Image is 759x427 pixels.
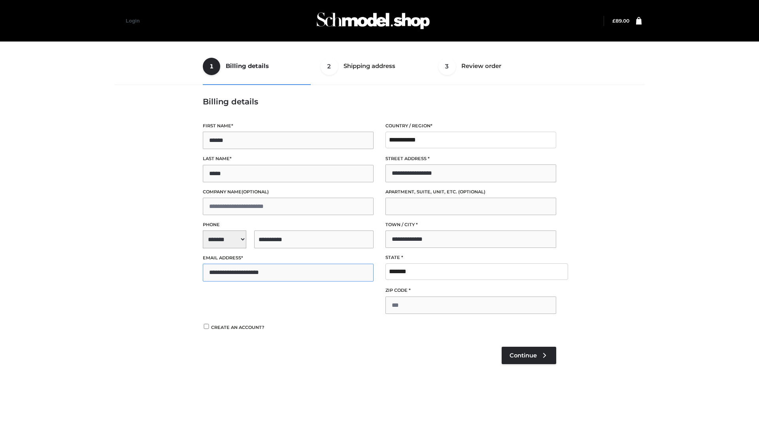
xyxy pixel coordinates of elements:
label: Town / City [385,221,556,229]
label: Email address [203,254,374,262]
span: (optional) [458,189,485,195]
label: First name [203,122,374,130]
bdi: 89.00 [612,18,629,24]
label: Street address [385,155,556,162]
label: ZIP Code [385,287,556,294]
span: (optional) [242,189,269,195]
label: State [385,254,556,261]
label: Country / Region [385,122,556,130]
a: Login [126,18,140,24]
label: Apartment, suite, unit, etc. [385,188,556,196]
span: £ [612,18,616,24]
label: Company name [203,188,374,196]
span: Create an account? [211,325,264,330]
span: Continue [510,352,537,359]
input: Create an account? [203,324,210,329]
a: Continue [502,347,556,364]
img: Schmodel Admin 964 [314,5,432,36]
label: Phone [203,221,374,229]
label: Last name [203,155,374,162]
h3: Billing details [203,97,556,106]
a: £89.00 [612,18,629,24]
